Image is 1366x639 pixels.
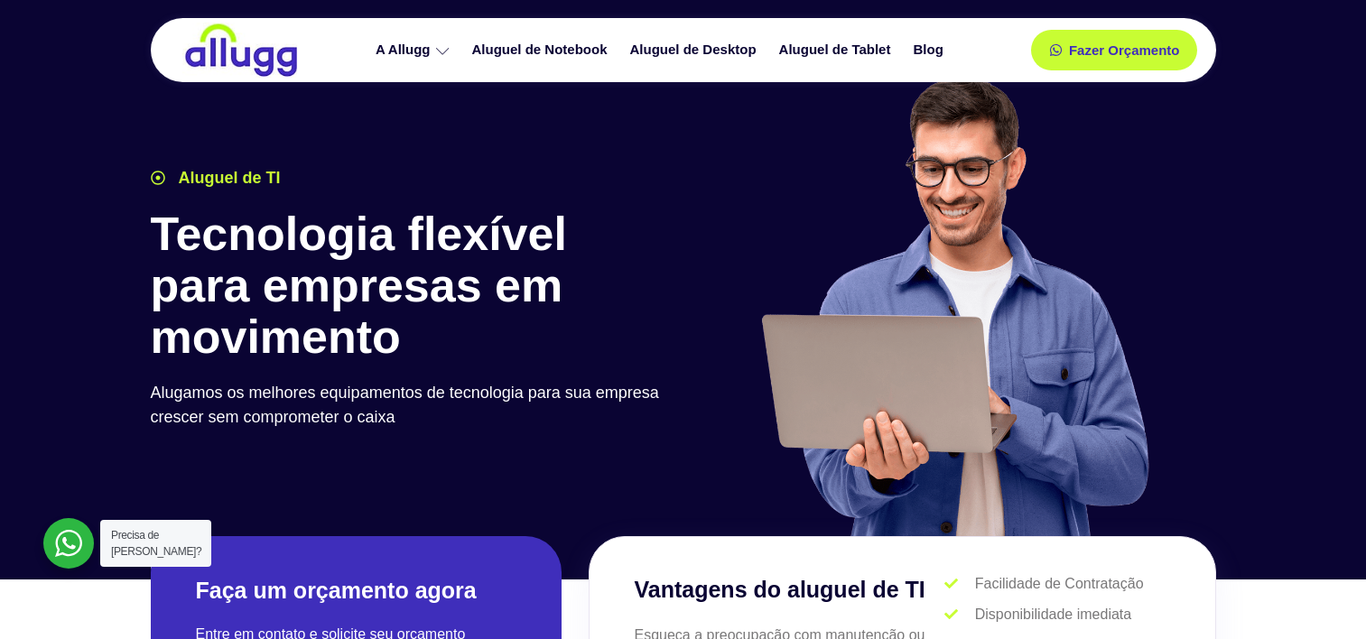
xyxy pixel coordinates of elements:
[1276,552,1366,639] iframe: Chat Widget
[621,34,770,66] a: Aluguel de Desktop
[971,604,1131,625] span: Disponibilidade imediata
[770,34,905,66] a: Aluguel de Tablet
[1031,30,1198,70] a: Fazer Orçamento
[755,76,1153,536] img: aluguel de ti para startups
[904,34,956,66] a: Blog
[182,23,300,78] img: locação de TI é Allugg
[971,573,1144,595] span: Facilidade de Contratação
[1069,43,1180,57] span: Fazer Orçamento
[174,166,281,190] span: Aluguel de TI
[196,576,516,606] h2: Faça um orçamento agora
[151,381,674,430] p: Alugamos os melhores equipamentos de tecnologia para sua empresa crescer sem comprometer o caixa
[151,208,674,364] h1: Tecnologia flexível para empresas em movimento
[111,529,201,558] span: Precisa de [PERSON_NAME]?
[635,573,945,607] h3: Vantagens do aluguel de TI
[367,34,463,66] a: A Allugg
[463,34,621,66] a: Aluguel de Notebook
